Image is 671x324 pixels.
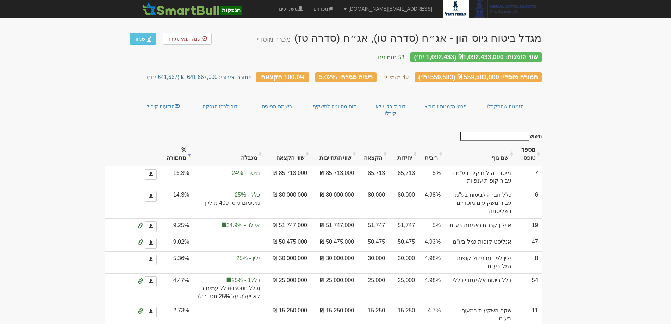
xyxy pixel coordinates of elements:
[263,166,310,188] td: 85,713,000 ₪
[257,32,541,44] div: מגדל ביטוח גיוס הון - אג״ח (סדרה טו), אג״ח (סדרה טז) - הנפקה לציבור
[193,218,263,235] td: הקצאה בפועל לקבוצה 'איילון' 10.9%
[358,251,389,274] td: 30,000
[311,142,358,166] th: שווי התחייבות: activate to sort column ascending
[358,218,389,235] td: 51,747
[311,218,358,235] td: 51,747,000 ₪
[315,72,377,82] div: ריבית סגירה: 5.02%
[263,218,310,235] td: 51,747,000 ₪
[263,142,310,166] th: שווי הקצאה: activate to sort column ascending
[263,251,310,274] td: 30,000,000 ₪
[160,142,193,166] th: % מתמורה: activate to sort column ascending
[415,72,542,82] div: תמורה מוסדי: 559,583,000 ₪ (559,583 יח׳)
[418,166,444,188] td: 5%
[146,36,152,42] img: excel-file-white.png
[444,166,515,188] td: מיטב ניהול תיקים בע"מ - עבור קופות ענפיות
[358,142,389,166] th: הקצאה: activate to sort column ascending
[160,166,193,188] td: 15.3%
[515,235,542,251] td: 47
[160,235,193,251] td: 9.02%
[248,99,305,114] a: רשימת מפיצים
[515,273,542,304] td: 54
[311,188,358,218] td: 80,000,000 ₪
[193,166,263,188] td: הקצאה בפועל לקבוצה 'מיטב' 15.3%
[460,132,529,141] input: חיפוש
[389,166,418,188] td: 85,713
[192,99,248,114] a: דוח לרכז הנפקה
[389,273,418,304] td: 25,000
[389,188,418,218] td: 80,000
[515,166,542,188] td: 7
[389,142,418,166] th: יחידות: activate to sort column ascending
[515,188,542,218] td: 6
[196,221,260,230] span: איילון - 24.9%
[515,218,542,235] td: 19
[418,218,444,235] td: 5%
[417,99,474,114] a: פרטי הזמנות זוכות
[418,142,444,166] th: ריבית : activate to sort column ascending
[160,218,193,235] td: 9.25%
[358,273,389,304] td: 25,000
[389,251,418,274] td: 30,000
[160,251,193,274] td: 5.36%
[263,235,310,251] td: 50,475,000 ₪
[444,218,515,235] td: איילון קרנות נאמנות בע"מ
[311,251,358,274] td: 30,000,000 ₪
[196,169,260,177] span: מיטב - 24%
[474,99,536,114] a: הזמנות שהתקבלו
[389,235,418,251] td: 50,475
[193,188,263,218] td: הקצאה בפועל לקבוצה 'כלל' 14.3%
[193,142,263,166] th: מגבלה: activate to sort column ascending
[305,99,364,114] a: דוח מסווגים לתשקיף
[358,235,389,251] td: 50,475
[444,142,515,166] th: שם גוף : activate to sort column ascending
[444,251,515,274] td: ילין לפידות ניהול קופות גמל בע"מ
[196,255,260,263] span: ילין - 25%
[130,33,156,45] a: שמור
[196,199,260,207] span: מינימום גיוס: 400 מיליון
[378,54,404,60] small: 53 מזמינים
[160,273,193,304] td: 4.47%
[140,2,244,16] img: SmartBull Logo
[444,235,515,251] td: אנליסט קופות גמל בע"מ
[263,273,310,304] td: 25,000,000 ₪
[263,188,310,218] td: 80,000,000 ₪
[418,188,444,218] td: 4.98%
[418,235,444,251] td: 4.93%
[261,73,305,80] span: 100.0% הקצאה
[193,273,263,304] td: הקצאה בפועל לקבוצה 'כלל1' 4.47%
[257,35,291,43] small: מכרז מוסדי
[382,74,409,80] small: 40 מזמינים
[160,188,193,218] td: 14.3%
[458,132,542,141] label: חיפוש
[515,142,542,166] th: מספר טופס: activate to sort column ascending
[418,273,444,304] td: 4.98%
[358,188,389,218] td: 80,000
[196,276,260,285] span: כלל1 - 25%
[167,36,201,42] span: שנה תנאי סגירה
[163,33,212,45] a: שנה תנאי סגירה
[311,235,358,251] td: 50,475,000 ₪
[135,99,192,114] a: הודעות קיבול
[196,191,260,199] span: כלל - 25%
[196,285,260,301] span: (כלל נוסטרו+כלל עמיתים לא יעלה על 25% מסדרה)
[147,74,252,80] small: תמורה ציבורי: 641,667,000 ₪ (641,667 יח׳)
[358,166,389,188] td: 85,713
[444,273,515,304] td: כלל ביטוח אלמנטרי כללי
[193,251,263,274] td: הקצאה בפועל לקבוצה 'ילין' 5.36%
[364,99,417,121] a: דוח קיבלו / לא קיבלו
[515,251,542,274] td: 8
[418,251,444,274] td: 4.98%
[311,166,358,188] td: 85,713,000 ₪
[311,273,358,304] td: 25,000,000 ₪
[389,218,418,235] td: 51,747
[410,52,542,62] div: שווי הזמנות: ₪1,092,433,000 (1,092,433 יח׳)
[444,188,515,218] td: כלל חברה לביטוח בע"מ עבור משקיעים מוסדיים בשליטתה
